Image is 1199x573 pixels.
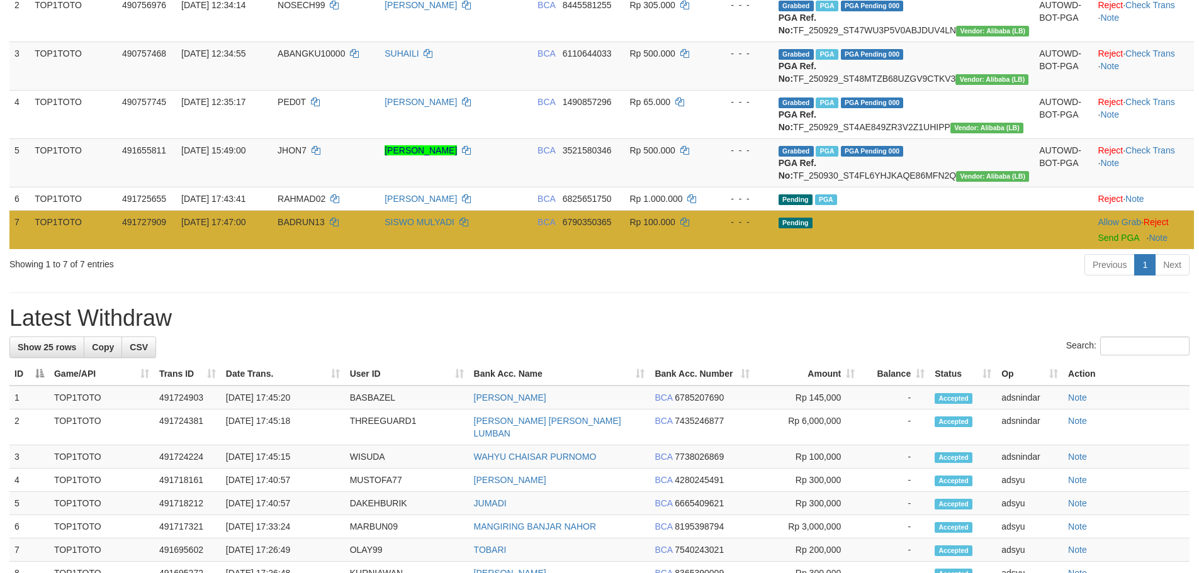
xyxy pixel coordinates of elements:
[996,386,1063,409] td: adsnindar
[841,97,904,108] span: PGA Pending
[755,386,860,409] td: Rp 145,000
[9,362,49,386] th: ID: activate to sort column descending
[1084,254,1135,275] a: Previous
[181,217,245,227] span: [DATE] 17:47:00
[779,1,814,11] span: Grabbed
[996,469,1063,492] td: adsyu
[1125,145,1175,155] a: Check Trans
[474,452,597,462] a: WAHYU CHAISAR PURNOMO
[774,90,1035,138] td: TF_250929_ST4AE849ZR3V2Z1UHIPP
[1068,452,1087,462] a: Note
[779,109,816,132] b: PGA Ref. No:
[935,416,972,427] span: Accepted
[860,409,930,445] td: -
[1093,187,1195,210] td: ·
[755,469,860,492] td: Rp 300,000
[122,217,166,227] span: 491727909
[1100,13,1119,23] a: Note
[221,515,345,538] td: [DATE] 17:33:24
[563,145,612,155] span: Copy 3521580346 to clipboard
[1149,233,1168,243] a: Note
[774,42,1035,90] td: TF_250929_ST48MTZB68UZGV9CTKV3
[563,97,612,107] span: Copy 1490857296 to clipboard
[538,217,555,227] span: BCA
[675,392,724,403] span: Copy 6785207690 to clipboard
[1093,210,1195,249] td: ·
[860,469,930,492] td: -
[675,545,724,555] span: Copy 7540243021 to clipboard
[154,492,221,515] td: 491718212
[816,49,838,60] span: Marked by adsyu
[122,97,166,107] span: 490757745
[122,48,166,58] span: 490757468
[1098,48,1123,58] a: Reject
[538,97,555,107] span: BCA
[1134,254,1156,275] a: 1
[181,97,245,107] span: [DATE] 12:35:17
[345,515,469,538] td: MARBUN09
[469,362,650,386] th: Bank Acc. Name: activate to sort column ascending
[935,499,972,509] span: Accepted
[221,362,345,386] th: Date Trans.: activate to sort column ascending
[385,194,457,204] a: [PERSON_NAME]
[130,342,148,352] span: CSV
[30,42,117,90] td: TOP1TOTO
[755,492,860,515] td: Rp 300,000
[779,49,814,60] span: Grabbed
[755,409,860,445] td: Rp 6,000,000
[816,97,838,108] span: Marked by adsyu
[1068,392,1087,403] a: Note
[655,498,672,508] span: BCA
[538,145,555,155] span: BCA
[815,194,837,205] span: Marked by adsnindar
[181,194,245,204] span: [DATE] 17:43:41
[860,492,930,515] td: -
[1098,217,1141,227] a: Allow Grab
[779,97,814,108] span: Grabbed
[655,392,672,403] span: BCA
[221,492,345,515] td: [DATE] 17:40:57
[675,416,724,426] span: Copy 7435246877 to clipboard
[1098,194,1123,204] a: Reject
[675,475,724,485] span: Copy 4280245491 to clipboard
[1093,42,1195,90] td: · ·
[1034,90,1093,138] td: AUTOWD-BOT-PGA
[1098,233,1139,243] a: Send PGA
[841,49,904,60] span: PGA Pending
[779,146,814,157] span: Grabbed
[996,538,1063,562] td: adsyu
[1100,158,1119,168] a: Note
[278,145,307,155] span: JHON7
[1068,521,1087,531] a: Note
[9,90,30,138] td: 4
[474,416,621,438] a: [PERSON_NAME] [PERSON_NAME] LUMBAN
[774,138,1035,187] td: TF_250930_ST4FL6YHJKAQE86MFN2Q
[716,144,768,157] div: - - -
[675,452,724,462] span: Copy 7738026869 to clipboard
[30,90,117,138] td: TOP1TOTO
[841,146,904,157] span: PGA Pending
[278,48,345,58] span: ABANGKU10000
[154,409,221,445] td: 491724381
[474,521,596,531] a: MANGIRING BANJAR NAHOR
[655,521,672,531] span: BCA
[345,469,469,492] td: MUSTOFA77
[9,42,30,90] td: 3
[1066,337,1190,355] label: Search:
[122,145,166,155] span: 491655811
[1098,145,1123,155] a: Reject
[860,362,930,386] th: Balance: activate to sort column ascending
[996,492,1063,515] td: adsyu
[956,171,1029,182] span: Vendor URL: https://dashboard.q2checkout.com/secure
[716,192,768,205] div: - - -
[935,452,972,463] span: Accepted
[996,409,1063,445] td: adsnindar
[49,409,154,445] td: TOP1TOTO
[630,217,675,227] span: Rp 100.000
[9,492,49,515] td: 5
[9,445,49,469] td: 3
[538,48,555,58] span: BCA
[9,210,30,249] td: 7
[563,194,612,204] span: Copy 6825651750 to clipboard
[1125,48,1175,58] a: Check Trans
